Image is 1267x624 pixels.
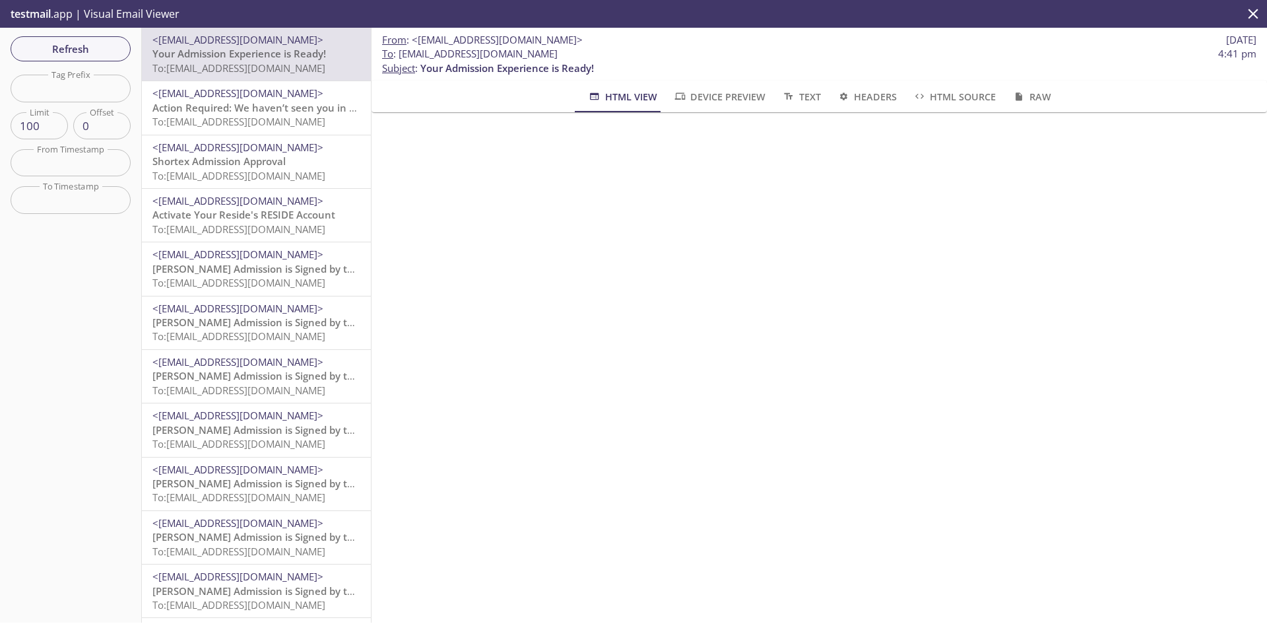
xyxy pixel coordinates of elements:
span: testmail [11,7,51,21]
span: Headers [837,88,897,105]
div: <[EMAIL_ADDRESS][DOMAIN_NAME]>Action Required: We haven’t seen you in your Reside account lately!... [142,81,371,134]
span: To: [EMAIL_ADDRESS][DOMAIN_NAME] [152,329,325,343]
p: : [382,47,1256,75]
div: <[EMAIL_ADDRESS][DOMAIN_NAME]>[PERSON_NAME] Admission is Signed by the ResidentTo:[EMAIL_ADDRESS]... [142,242,371,295]
span: To: [EMAIL_ADDRESS][DOMAIN_NAME] [152,223,325,236]
span: To: [EMAIL_ADDRESS][DOMAIN_NAME] [152,169,325,182]
span: To: [EMAIL_ADDRESS][DOMAIN_NAME] [152,384,325,397]
div: <[EMAIL_ADDRESS][DOMAIN_NAME]>[PERSON_NAME] Admission is Signed by the ResidentTo:[EMAIL_ADDRESS]... [142,403,371,456]
span: [PERSON_NAME] Admission is Signed by the Resident [152,369,405,382]
span: <[EMAIL_ADDRESS][DOMAIN_NAME]> [152,87,323,100]
span: : [EMAIL_ADDRESS][DOMAIN_NAME] [382,47,558,61]
div: <[EMAIL_ADDRESS][DOMAIN_NAME]>[PERSON_NAME] Admission is Signed by the ResidentTo:[EMAIL_ADDRESS]... [142,350,371,403]
span: To: [EMAIL_ADDRESS][DOMAIN_NAME] [152,115,325,128]
span: [PERSON_NAME] Admission is Signed by the Resident [152,477,405,490]
span: : [382,33,583,47]
span: <[EMAIL_ADDRESS][DOMAIN_NAME]> [152,355,323,368]
span: [PERSON_NAME] Admission is Signed by the Resident [152,530,405,543]
span: To [382,47,393,60]
button: Refresh [11,36,131,61]
div: <[EMAIL_ADDRESS][DOMAIN_NAME]>[PERSON_NAME] Admission is Signed by the ResidentTo:[EMAIL_ADDRESS]... [142,511,371,564]
span: 4:41 pm [1218,47,1256,61]
span: <[EMAIL_ADDRESS][DOMAIN_NAME]> [152,302,323,315]
span: Shortex Admission Approval [152,155,286,168]
span: Your Admission Experience is Ready! [152,47,326,60]
span: To: [EMAIL_ADDRESS][DOMAIN_NAME] [152,437,325,450]
div: <[EMAIL_ADDRESS][DOMAIN_NAME]>[PERSON_NAME] Admission is Signed by the ResidentTo:[EMAIL_ADDRESS]... [142,458,371,510]
span: <[EMAIL_ADDRESS][DOMAIN_NAME]> [412,33,583,46]
span: <[EMAIL_ADDRESS][DOMAIN_NAME]> [152,141,323,154]
span: To: [EMAIL_ADDRESS][DOMAIN_NAME] [152,491,325,504]
span: HTML Source [913,88,996,105]
span: [PERSON_NAME] Admission is Signed by the Resident [152,423,405,436]
span: Device Preview [673,88,765,105]
div: <[EMAIL_ADDRESS][DOMAIN_NAME]>Activate Your Reside's RESIDE AccountTo:[EMAIL_ADDRESS][DOMAIN_NAME] [142,189,371,242]
div: <[EMAIL_ADDRESS][DOMAIN_NAME]>Shortex Admission ApprovalTo:[EMAIL_ADDRESS][DOMAIN_NAME] [142,135,371,188]
span: To: [EMAIL_ADDRESS][DOMAIN_NAME] [152,545,325,558]
span: Text [781,88,820,105]
div: <[EMAIL_ADDRESS][DOMAIN_NAME]>Your Admission Experience is Ready!To:[EMAIL_ADDRESS][DOMAIN_NAME] [142,28,371,81]
span: Subject [382,61,415,75]
span: <[EMAIL_ADDRESS][DOMAIN_NAME]> [152,409,323,422]
span: Activate Your Reside's RESIDE Account [152,208,335,221]
span: [PERSON_NAME] Admission is Signed by the Resident [152,316,405,329]
span: Refresh [21,40,120,57]
div: <[EMAIL_ADDRESS][DOMAIN_NAME]>[PERSON_NAME] Admission is Signed by the ResidentTo:[EMAIL_ADDRESS]... [142,565,371,617]
span: <[EMAIL_ADDRESS][DOMAIN_NAME]> [152,516,323,530]
span: To: [EMAIL_ADDRESS][DOMAIN_NAME] [152,598,325,611]
span: Raw [1012,88,1051,105]
span: Your Admission Experience is Ready! [420,61,594,75]
span: Action Required: We haven’t seen you in your Reside account lately! [152,101,478,114]
span: To: [EMAIL_ADDRESS][DOMAIN_NAME] [152,61,325,75]
span: <[EMAIL_ADDRESS][DOMAIN_NAME]> [152,570,323,583]
span: From [382,33,406,46]
span: [PERSON_NAME] Admission is Signed by the Resident [152,262,405,275]
span: <[EMAIL_ADDRESS][DOMAIN_NAME]> [152,463,323,476]
span: HTML View [587,88,657,105]
span: [DATE] [1226,33,1256,47]
div: <[EMAIL_ADDRESS][DOMAIN_NAME]>[PERSON_NAME] Admission is Signed by the ResidentTo:[EMAIL_ADDRESS]... [142,296,371,349]
span: To: [EMAIL_ADDRESS][DOMAIN_NAME] [152,276,325,289]
span: <[EMAIL_ADDRESS][DOMAIN_NAME]> [152,33,323,46]
span: <[EMAIL_ADDRESS][DOMAIN_NAME]> [152,194,323,207]
span: <[EMAIL_ADDRESS][DOMAIN_NAME]> [152,248,323,261]
span: [PERSON_NAME] Admission is Signed by the Resident [152,584,405,598]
